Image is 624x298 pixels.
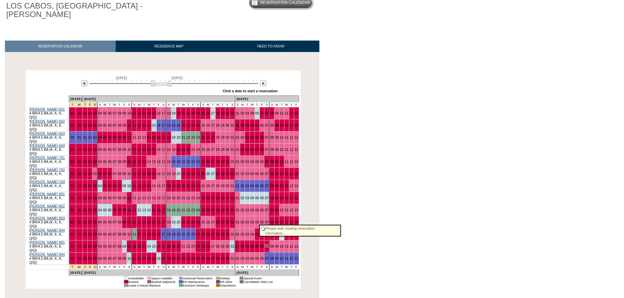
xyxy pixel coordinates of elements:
[265,135,269,139] a: 07
[167,111,171,115] a: 18
[137,160,141,164] a: 12
[181,123,185,127] a: 21
[285,172,289,176] a: 11
[230,160,234,164] a: 31
[113,111,117,115] a: 07
[29,107,65,111] a: [PERSON_NAME] 601
[172,172,176,176] a: 19
[77,148,81,151] a: 31
[226,123,230,127] a: 30
[93,172,97,176] a: 03
[161,148,165,151] a: 17
[260,172,264,176] a: 06
[181,160,185,164] a: 21
[221,148,225,151] a: 29
[157,160,161,164] a: 16
[147,123,151,127] a: 14
[113,123,117,127] a: 07
[70,148,74,151] a: 30
[108,148,112,151] a: 06
[77,160,81,164] a: 31
[206,160,210,164] a: 26
[260,80,266,86] img: Next
[280,123,284,127] a: 10
[167,148,171,151] a: 18
[245,172,249,176] a: 03
[201,135,205,139] a: 25
[88,135,92,139] a: 02
[152,172,156,176] a: 15
[157,135,161,139] a: 16
[265,111,269,115] a: 07
[230,172,234,176] a: 31
[280,172,284,176] a: 10
[113,172,117,176] a: 07
[206,123,210,127] a: 26
[81,80,87,86] img: Previous
[270,172,274,176] a: 08
[181,135,185,139] a: 21
[240,148,244,151] a: 02
[221,135,225,139] a: 29
[177,160,180,164] a: 20
[132,148,136,151] a: 11
[230,123,234,127] a: 31
[108,123,112,127] a: 06
[127,123,131,127] a: 10
[142,160,146,164] a: 13
[196,148,200,151] a: 24
[123,160,126,164] a: 09
[147,111,151,115] a: 14
[196,111,200,115] a: 24
[157,111,161,115] a: 16
[275,148,279,151] a: 09
[93,184,97,188] a: 03
[172,135,176,139] a: 19
[260,111,264,115] a: 06
[196,123,200,127] a: 24
[152,160,156,164] a: 15
[127,111,131,115] a: 10
[206,135,210,139] a: 26
[181,111,185,115] a: 21
[236,123,239,127] a: 01
[88,123,92,127] a: 02
[280,160,284,164] a: 10
[70,172,74,176] a: 30
[108,172,112,176] a: 06
[77,184,81,188] a: 31
[240,160,244,164] a: 02
[226,172,230,176] a: 30
[83,160,87,164] a: 01
[294,172,298,176] a: 13
[88,148,92,151] a: 02
[132,123,136,127] a: 11
[98,184,102,188] a: 04
[240,135,244,139] a: 02
[142,148,146,151] a: 13
[118,111,122,115] a: 08
[191,160,195,164] a: 23
[177,123,180,127] a: 20
[265,123,269,127] a: 07
[290,135,293,139] a: 12
[216,111,220,115] a: 28
[29,131,65,135] a: [PERSON_NAME] 603
[113,160,117,164] a: 07
[211,172,215,176] a: 27
[152,123,156,127] a: 15
[216,172,220,176] a: 28
[191,135,195,139] a: 23
[83,148,87,151] a: 01
[294,135,298,139] a: 13
[216,135,220,139] a: 28
[137,111,141,115] a: 12
[142,111,146,115] a: 13
[294,123,298,127] a: 13
[103,160,107,164] a: 05
[260,148,264,151] a: 06
[137,148,141,151] a: 12
[77,123,81,127] a: 31
[70,184,74,188] a: 30
[191,148,195,151] a: 23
